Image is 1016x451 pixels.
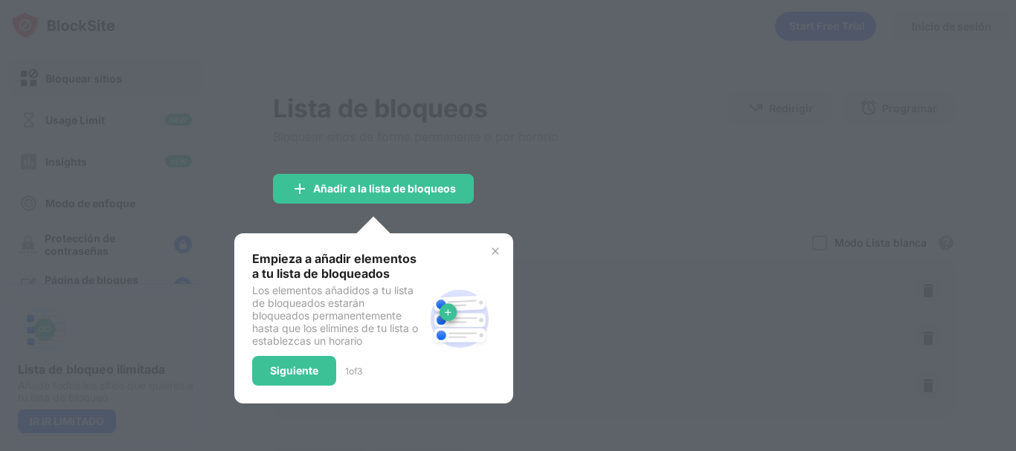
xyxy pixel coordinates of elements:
div: 1 of 3 [345,366,362,377]
img: block-site.svg [424,283,495,354]
div: Empieza a añadir elementos a tu lista de bloqueados [252,251,424,281]
img: x-button.svg [489,245,501,257]
div: Añadir a la lista de bloqueos [313,183,456,195]
div: Siguiente [270,365,318,377]
div: Los elementos añadidos a tu lista de bloqueados estarán bloqueados permanentemente hasta que los ... [252,284,424,347]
